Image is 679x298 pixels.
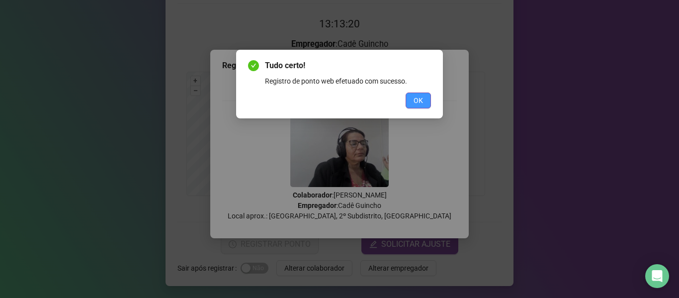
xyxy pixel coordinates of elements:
[406,93,431,108] button: OK
[414,95,423,106] span: OK
[265,76,431,87] div: Registro de ponto web efetuado com sucesso.
[265,60,431,72] span: Tudo certo!
[645,264,669,288] div: Open Intercom Messenger
[248,60,259,71] span: check-circle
